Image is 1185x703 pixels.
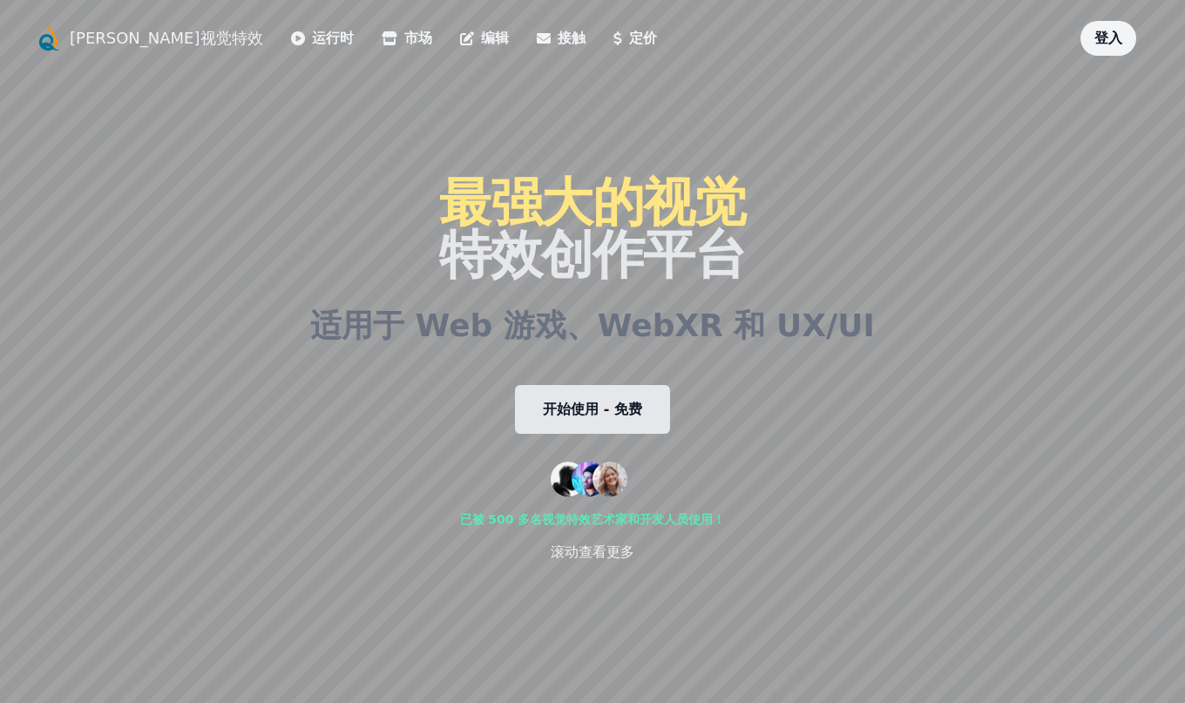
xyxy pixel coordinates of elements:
font: [PERSON_NAME]视觉特效 [70,29,263,47]
font: 开始使用 - 免费 [543,401,642,417]
a: 登入 [1094,30,1122,46]
font: 滚动查看更多 [551,544,634,560]
img: 客户 1 [551,462,586,497]
font: 定价 [629,30,657,46]
img: 客户 2 [572,462,606,497]
a: [PERSON_NAME]视觉特效 [70,26,263,51]
a: 定价 [613,28,657,49]
font: 接触 [558,30,586,46]
a: 编辑 [460,28,509,49]
font: 编辑 [481,30,509,46]
a: 市场 [382,28,432,49]
font: 运行时 [312,30,354,46]
font: 已被 500 多名视觉特效艺术家和开发人员使用！ [460,512,726,526]
img: 顾客 3 [592,462,627,497]
font: 适用于 Web 游戏、WebXR 和 UX/UI [310,308,875,343]
a: 运行时 [291,28,354,49]
font: 特效创作平台 [439,224,745,285]
font: 市场 [404,30,432,46]
a: 接触 [537,28,586,49]
a: 开始使用 - 免费 [515,385,670,434]
font: 最强大的视觉 [439,172,745,233]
